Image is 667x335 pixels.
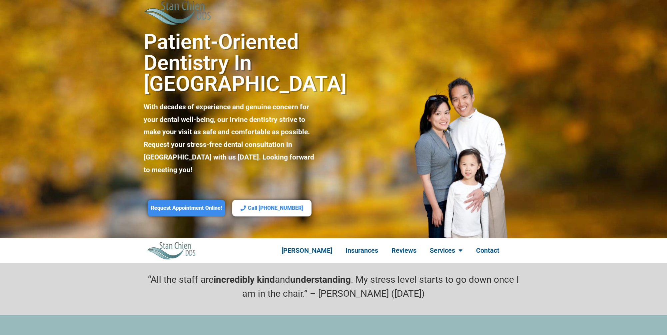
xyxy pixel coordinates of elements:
[144,273,523,301] p: “All the staff are and . My stress level starts to go down once I am in the chair.” – [PERSON_NAM...
[423,243,469,258] a: Services
[214,274,275,285] strong: incredibly kind
[261,243,520,258] nav: Menu
[290,274,351,285] strong: understanding
[339,243,385,258] a: Insurances
[385,243,423,258] a: Reviews
[148,200,225,217] a: Request Appointment Online!
[469,243,506,258] a: Contact
[144,101,315,176] p: With decades of experience and genuine concern for your dental well-being, our Irvine dentistry s...
[248,205,303,212] span: Call [PHONE_NUMBER]
[232,200,312,217] a: Call [PHONE_NUMBER]
[144,31,315,94] h2: Patient-Oriented Dentistry in [GEOGRAPHIC_DATA]
[147,241,196,259] img: Stan Chien DDS Best Irvine Dentist Logo
[275,243,339,258] a: [PERSON_NAME]
[151,205,222,212] span: Request Appointment Online!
